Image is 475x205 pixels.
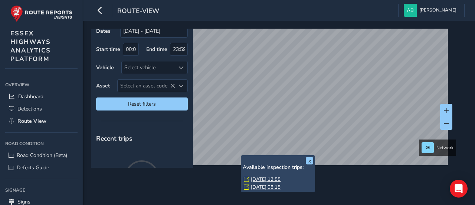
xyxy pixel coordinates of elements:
a: [DATE] 08:15 [251,184,281,190]
a: Detections [5,103,78,115]
label: End time [146,46,167,53]
span: ESSEX HIGHWAYS ANALYTICS PLATFORM [10,29,51,63]
span: Select an asset code [118,80,175,92]
img: rr logo [10,5,72,22]
div: Open Intercom Messenger [450,180,468,198]
span: Detections [17,105,42,112]
a: [DATE] 12:55 [251,176,281,183]
span: Network [436,145,453,151]
a: Route View [5,115,78,127]
div: Select an asset code [175,80,187,92]
a: Dashboard [5,90,78,103]
div: Signage [5,185,78,196]
a: Defects Guide [5,161,78,174]
label: Start time [96,46,120,53]
span: Dashboard [18,93,43,100]
button: Reset filters [96,97,188,110]
a: Road Condition (Beta) [5,149,78,161]
div: Select vehicle [122,61,175,74]
label: Vehicle [96,64,114,71]
span: Defects Guide [17,164,49,171]
div: Road Condition [5,138,78,149]
button: [PERSON_NAME] [404,4,459,17]
button: x [306,157,313,164]
span: Recent trips [96,134,132,143]
label: Dates [96,28,111,35]
span: route-view [117,6,159,17]
img: diamond-layout [404,4,417,17]
span: Route View [17,118,46,125]
div: Overview [5,79,78,90]
span: Road Condition (Beta) [17,152,67,159]
label: Asset [96,82,110,89]
h6: Available inspection trips: [243,164,313,171]
span: Reset filters [102,100,182,108]
span: [PERSON_NAME] [419,4,456,17]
